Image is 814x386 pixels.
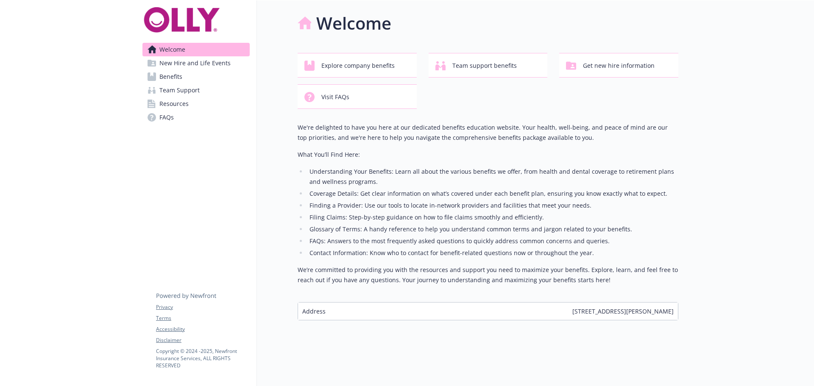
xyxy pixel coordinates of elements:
[298,150,678,160] p: What You’ll Find Here:
[156,303,249,311] a: Privacy
[159,70,182,83] span: Benefits
[307,224,678,234] li: Glossary of Terms: A handy reference to help you understand common terms and jargon related to yo...
[307,189,678,199] li: Coverage Details: Get clear information on what’s covered under each benefit plan, ensuring you k...
[307,236,678,246] li: FAQs: Answers to the most frequently asked questions to quickly address common concerns and queries.
[298,265,678,285] p: We’re committed to providing you with the resources and support you need to maximize your benefit...
[142,111,250,124] a: FAQs
[307,212,678,222] li: Filing Claims: Step-by-step guidance on how to file claims smoothly and efficiently.
[159,83,200,97] span: Team Support
[159,97,189,111] span: Resources
[298,122,678,143] p: We're delighted to have you here at our dedicated benefits education website. Your health, well-b...
[298,53,417,78] button: Explore company benefits
[159,56,231,70] span: New Hire and Life Events
[302,307,326,316] span: Address
[142,43,250,56] a: Welcome
[142,83,250,97] a: Team Support
[142,56,250,70] a: New Hire and Life Events
[156,325,249,333] a: Accessibility
[142,70,250,83] a: Benefits
[156,347,249,369] p: Copyright © 2024 - 2025 , Newfront Insurance Services, ALL RIGHTS RESERVED
[583,58,655,74] span: Get new hire information
[156,314,249,322] a: Terms
[159,43,185,56] span: Welcome
[452,58,517,74] span: Team support benefits
[307,248,678,258] li: Contact Information: Know who to contact for benefit-related questions now or throughout the year.
[307,200,678,211] li: Finding a Provider: Use our tools to locate in-network providers and facilities that meet your ne...
[572,307,674,316] span: [STREET_ADDRESS][PERSON_NAME]
[156,336,249,344] a: Disclaimer
[321,58,395,74] span: Explore company benefits
[321,89,349,105] span: Visit FAQs
[159,111,174,124] span: FAQs
[429,53,548,78] button: Team support benefits
[559,53,678,78] button: Get new hire information
[142,97,250,111] a: Resources
[307,167,678,187] li: Understanding Your Benefits: Learn all about the various benefits we offer, from health and denta...
[316,11,391,36] h1: Welcome
[298,84,417,109] button: Visit FAQs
